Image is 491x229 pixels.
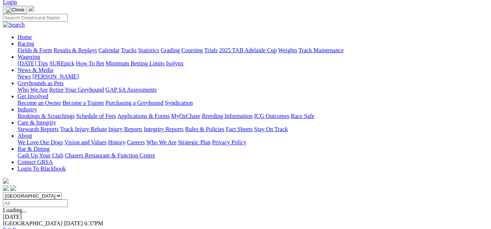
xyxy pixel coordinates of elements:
a: Track Maintenance [299,47,344,53]
div: Get Involved [18,100,488,106]
a: Tracks [121,47,137,53]
div: News & Media [18,73,488,80]
a: Purchasing a Greyhound [106,100,163,106]
a: SUREpick [49,60,74,66]
a: Become a Trainer [63,100,104,106]
img: Search [3,22,25,28]
a: Applications & Forms [117,113,170,119]
a: 2025 TAB Adelaide Cup [219,47,277,53]
img: logo-grsa-white.png [3,178,9,184]
a: Statistics [138,47,159,53]
a: Privacy Policy [212,139,246,145]
div: Greyhounds as Pets [18,87,488,93]
a: Trials [204,47,218,53]
a: Who We Are [146,139,177,145]
a: Weights [278,47,297,53]
a: Minimum Betting Limits [106,60,165,66]
a: Syndication [165,100,193,106]
span: [GEOGRAPHIC_DATA] [3,220,63,226]
a: Vision and Values [64,139,106,145]
div: Bar & Dining [18,152,488,159]
a: Fields & Form [18,47,52,53]
button: Toggle navigation [3,6,27,14]
a: Care & Integrity [18,119,56,126]
a: We Love Our Dogs [18,139,63,145]
div: [DATE] [3,214,488,220]
a: Stay On Track [254,126,288,132]
span: 6:37PM [84,220,103,226]
a: Bookings & Scratchings [18,113,75,119]
img: Close [6,7,24,13]
a: Calendar [98,47,120,53]
a: Injury Reports [108,126,142,132]
a: Results & Replays [53,47,97,53]
a: Industry [18,106,37,112]
a: Greyhounds as Pets [18,80,64,86]
a: Stewards Reports [18,126,58,132]
a: History [108,139,125,145]
a: Contact GRSA [18,159,53,165]
span: [DATE] [64,220,83,226]
a: Coursing [181,47,203,53]
a: How To Bet [76,60,105,66]
input: Select date [3,199,68,207]
a: Bar & Dining [18,146,50,152]
a: News & Media [18,67,53,73]
a: Home [18,34,32,40]
a: [PERSON_NAME] [32,73,79,80]
a: Race Safe [291,113,314,119]
a: Integrity Reports [144,126,184,132]
a: Wagering [18,54,40,60]
a: Grading [161,47,180,53]
div: Racing [18,47,488,54]
a: Fact Sheets [226,126,253,132]
a: Rules & Policies [185,126,224,132]
a: GAP SA Assessments [106,87,157,93]
a: [DATE] Tips [18,60,48,66]
a: Get Involved [18,93,48,99]
a: Become an Owner [18,100,61,106]
a: Isolynx [166,60,184,66]
a: News [18,73,31,80]
span: Loading... [3,207,27,213]
div: Care & Integrity [18,126,488,133]
a: About [18,133,32,139]
a: MyOzChase [171,113,200,119]
a: Track Injury Rebate [60,126,107,132]
a: Strategic Plan [178,139,211,145]
a: Login To Blackbook [18,165,66,172]
a: Breeding Information [202,113,253,119]
a: Chasers Restaurant & Function Centre [65,152,155,159]
a: Who We Are [18,87,48,93]
input: Search [3,14,68,22]
div: Industry [18,113,488,119]
a: Racing [18,41,34,47]
div: About [18,139,488,146]
a: Schedule of Fees [76,113,116,119]
a: Retire Your Greyhound [49,87,104,93]
a: Cash Up Your Club [18,152,63,159]
img: logo-grsa-white.png [29,5,34,11]
a: Careers [127,139,145,145]
a: ICG Outcomes [254,113,289,119]
img: twitter.svg [10,185,16,191]
div: Wagering [18,60,488,67]
img: facebook.svg [3,185,9,191]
